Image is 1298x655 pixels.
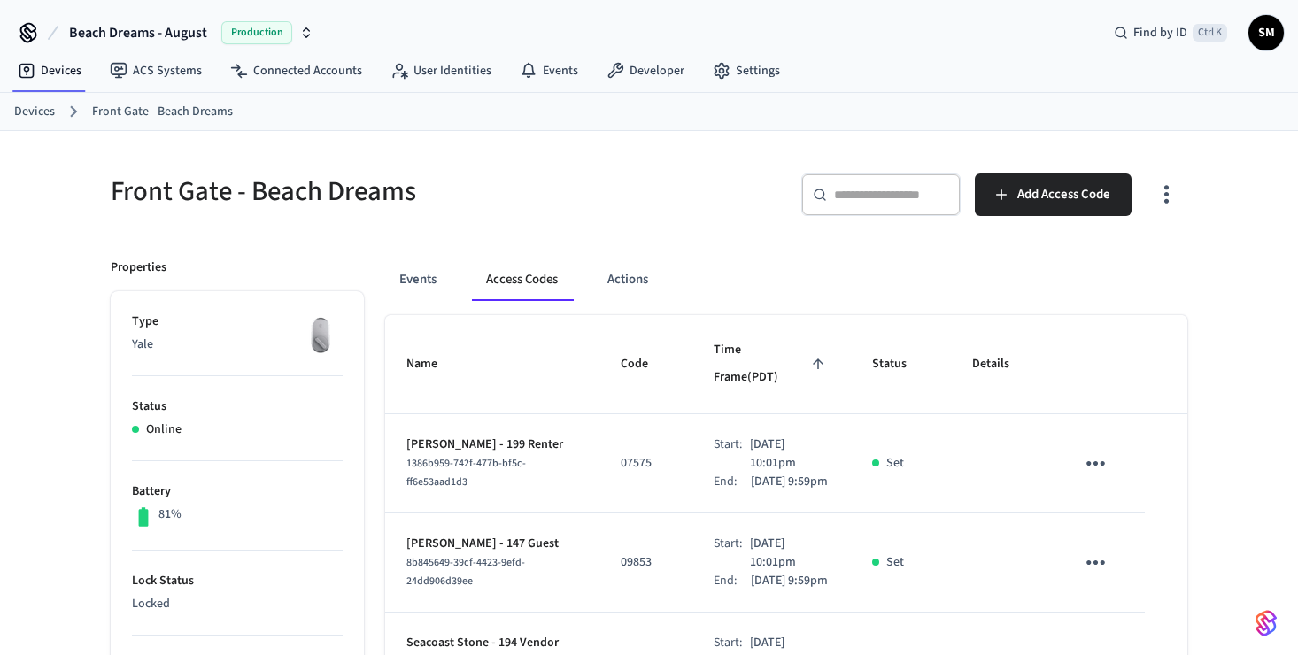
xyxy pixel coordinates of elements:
[146,420,182,439] p: Online
[750,435,830,473] p: [DATE] 10:01pm
[406,456,526,489] span: 1386b959-742f-477b-bf5c-ff6e53aad1d3
[750,535,830,572] p: [DATE] 10:01pm
[621,454,671,473] p: 07575
[406,634,578,652] p: Seacoast Stone - 194 Vendor
[886,553,904,572] p: Set
[406,535,578,553] p: [PERSON_NAME] - 147 Guest
[298,312,343,357] img: August Wifi Smart Lock 3rd Gen, Silver, Front
[385,258,451,301] button: Events
[1248,15,1284,50] button: SM
[975,173,1132,216] button: Add Access Code
[506,55,592,87] a: Events
[406,351,460,378] span: Name
[472,258,572,301] button: Access Codes
[132,595,343,613] p: Locked
[406,435,578,454] p: [PERSON_NAME] - 199 Renter
[751,473,828,491] p: [DATE] 9:59pm
[972,351,1032,378] span: Details
[111,258,166,277] p: Properties
[1133,24,1187,42] span: Find by ID
[406,555,525,589] span: 8b845649-39cf-4423-9efd-24dd906d39ee
[14,103,55,121] a: Devices
[714,572,751,590] div: End:
[714,535,749,572] div: Start:
[872,351,930,378] span: Status
[593,258,662,301] button: Actions
[1100,17,1241,49] div: Find by IDCtrl K
[714,336,829,392] span: Time Frame(PDT)
[96,55,216,87] a: ACS Systems
[132,335,343,354] p: Yale
[1250,17,1282,49] span: SM
[132,397,343,416] p: Status
[158,505,182,524] p: 81%
[385,258,1187,301] div: ant example
[4,55,96,87] a: Devices
[1256,609,1277,637] img: SeamLogoGradient.69752ec5.svg
[92,103,233,121] a: Front Gate - Beach Dreams
[621,351,671,378] span: Code
[132,572,343,590] p: Lock Status
[221,21,292,44] span: Production
[751,572,828,590] p: [DATE] 9:59pm
[111,173,638,210] h5: Front Gate - Beach Dreams
[621,553,671,572] p: 09853
[132,312,343,331] p: Type
[216,55,376,87] a: Connected Accounts
[592,55,699,87] a: Developer
[132,482,343,501] p: Battery
[699,55,794,87] a: Settings
[69,22,207,43] span: Beach Dreams - August
[714,473,751,491] div: End:
[1193,24,1227,42] span: Ctrl K
[376,55,506,87] a: User Identities
[886,454,904,473] p: Set
[1017,183,1110,206] span: Add Access Code
[714,435,749,473] div: Start:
